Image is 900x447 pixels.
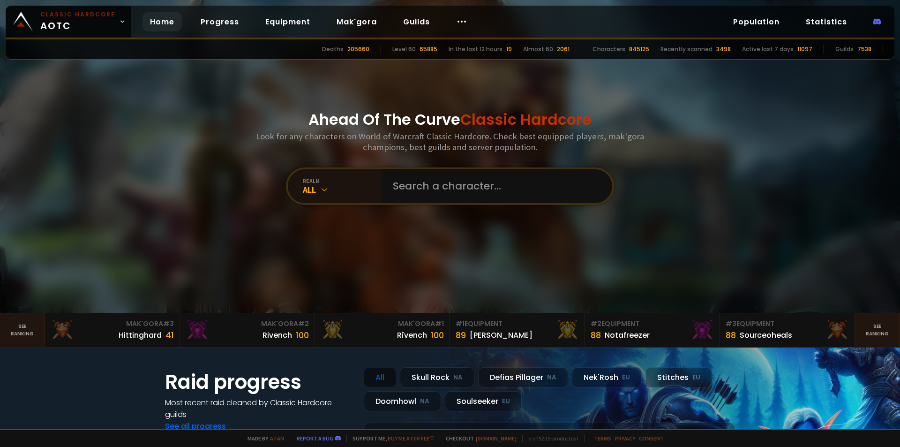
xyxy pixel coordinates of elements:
small: EU [622,373,630,382]
div: Soulseeker [445,391,522,411]
h1: Ahead Of The Curve [308,108,592,131]
a: Population [726,12,787,31]
a: Terms [594,435,611,442]
div: 11097 [797,45,812,53]
span: # 1 [456,319,465,328]
div: [PERSON_NAME] [470,329,532,341]
div: Rîvench [397,329,427,341]
div: Mak'Gora [186,319,309,329]
div: 205660 [347,45,369,53]
div: Rivench [262,329,292,341]
div: Guilds [835,45,854,53]
a: See all progress [165,421,226,432]
a: Home [142,12,182,31]
span: AOTC [40,10,115,33]
a: Statistics [798,12,855,31]
span: # 1 [435,319,444,328]
div: 89 [456,329,466,341]
small: NA [420,397,429,406]
div: 845125 [629,45,649,53]
a: Mak'Gora#1Rîvench100 [315,313,450,347]
a: Consent [639,435,664,442]
div: 2061 [557,45,570,53]
a: Privacy [615,435,635,442]
div: Mak'Gora [51,319,174,329]
div: Mak'Gora [321,319,444,329]
div: Almost 60 [523,45,553,53]
span: Classic Hardcore [460,109,592,130]
div: 88 [726,329,736,341]
a: Mak'Gora#3Hittinghard41 [45,313,180,347]
h3: Look for any characters on World of Warcraft Classic Hardcore. Check best equipped players, mak'g... [252,131,648,152]
div: Notafreezer [605,329,650,341]
small: Classic Hardcore [40,10,115,19]
a: Seeranking [855,313,900,347]
div: Equipment [456,319,579,329]
a: Guilds [396,12,437,31]
div: 100 [431,329,444,341]
div: Equipment [726,319,849,329]
input: Search a character... [387,169,601,203]
div: 19 [506,45,512,53]
a: a fan [270,435,284,442]
div: All [364,367,396,387]
div: Level 60 [392,45,416,53]
span: Made by [242,435,284,442]
span: # 3 [163,319,174,328]
div: Recently scanned [660,45,712,53]
div: 65885 [420,45,437,53]
span: # 3 [726,319,736,328]
span: # 2 [298,319,309,328]
a: Mak'Gora#2Rivench100 [180,313,315,347]
h1: Raid progress [165,367,352,397]
a: Classic HardcoreAOTC [6,6,131,38]
div: Sourceoheals [740,329,792,341]
div: Defias Pillager [478,367,568,387]
span: Checkout [440,435,517,442]
div: 41 [165,329,174,341]
div: Stitches [645,367,712,387]
div: 3498 [716,45,731,53]
div: Characters [592,45,625,53]
div: Doomhowl [364,391,441,411]
a: Mak'gora [329,12,384,31]
div: realm [303,177,382,184]
div: In the last 12 hours [449,45,502,53]
a: #3Equipment88Sourceoheals [720,313,855,347]
div: 100 [296,329,309,341]
div: Equipment [591,319,714,329]
a: Equipment [258,12,318,31]
small: EU [502,397,510,406]
a: [DOMAIN_NAME] [476,435,517,442]
div: 7538 [857,45,871,53]
div: Nek'Rosh [572,367,642,387]
div: Skull Rock [400,367,474,387]
div: Active last 7 days [742,45,794,53]
small: EU [692,373,700,382]
a: Buy me a coffee [388,435,434,442]
a: #1Equipment89[PERSON_NAME] [450,313,585,347]
div: 88 [591,329,601,341]
a: #2Equipment88Notafreezer [585,313,720,347]
a: Progress [193,12,247,31]
div: Hittinghard [119,329,162,341]
span: # 2 [591,319,601,328]
span: Support me, [346,435,434,442]
span: v. d752d5 - production [522,435,578,442]
small: NA [453,373,463,382]
a: Report a bug [297,435,333,442]
div: All [303,184,382,195]
h4: Most recent raid cleaned by Classic Hardcore guilds [165,397,352,420]
small: NA [547,373,556,382]
div: Deaths [322,45,344,53]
